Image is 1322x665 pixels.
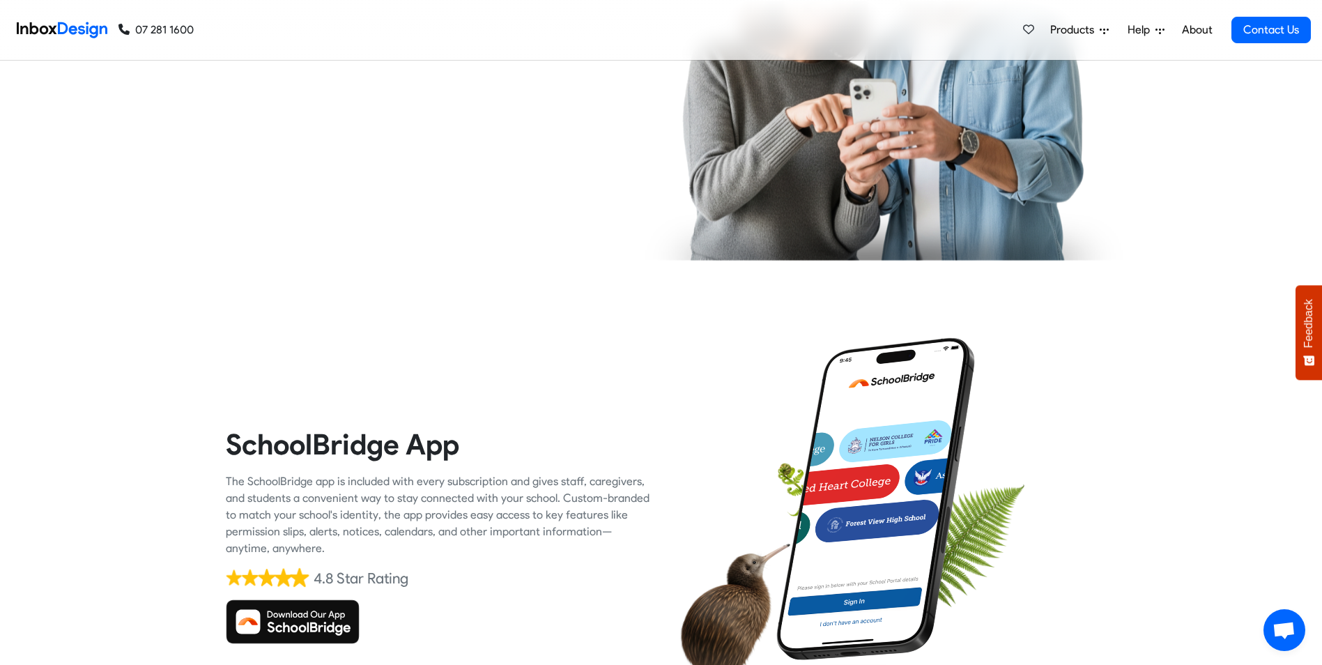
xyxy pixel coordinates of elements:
span: Products [1050,22,1100,38]
a: 07 281 1600 [118,22,194,38]
div: Open chat [1263,609,1305,651]
heading: SchoolBridge App [226,427,651,462]
span: Feedback [1302,299,1315,348]
a: Products [1045,16,1114,44]
button: Feedback - Show survey [1296,285,1322,380]
img: phone.png [761,336,990,662]
div: The SchoolBridge app is included with every subscription and gives staff, caregivers, and student... [226,473,651,557]
a: About [1178,16,1216,44]
div: 4.8 Star Rating [314,568,408,589]
a: Help [1122,16,1170,44]
a: Contact Us [1231,17,1311,43]
img: Download SchoolBridge App [226,599,360,644]
span: Help [1128,22,1155,38]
